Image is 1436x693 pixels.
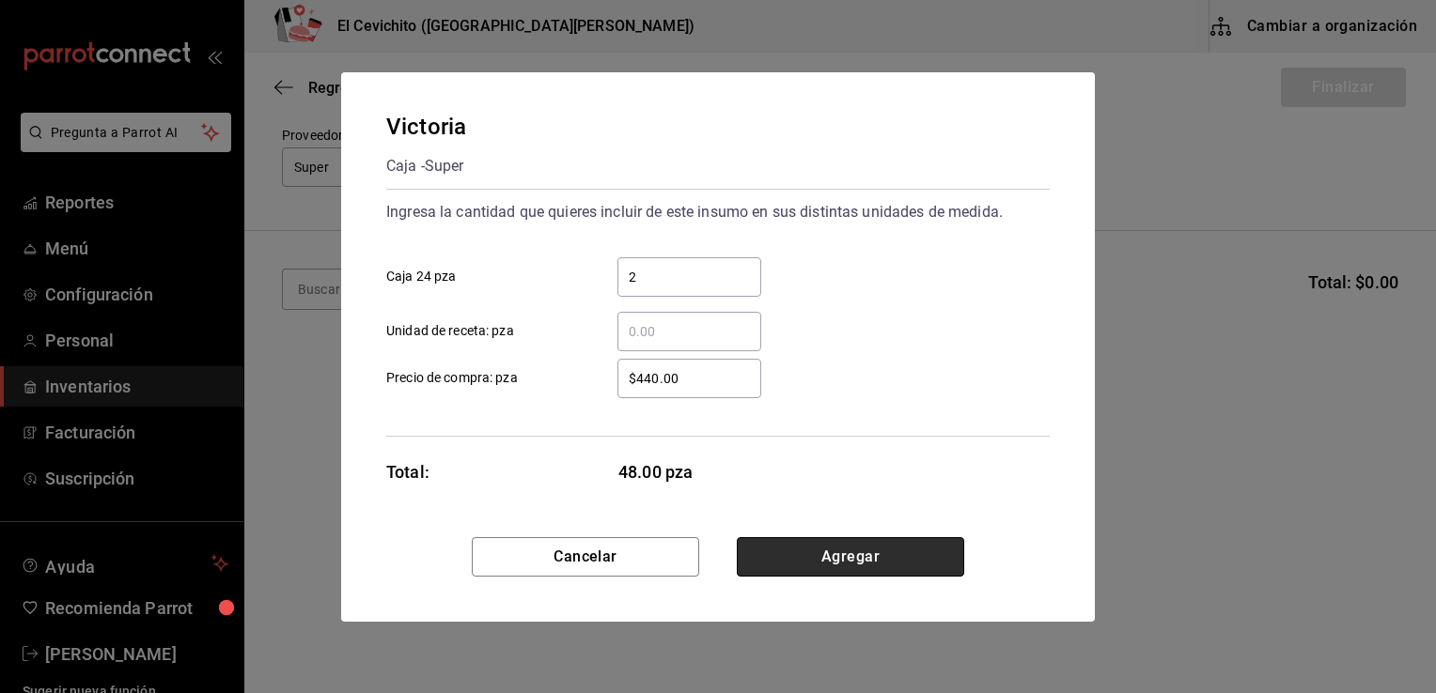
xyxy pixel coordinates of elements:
[617,320,761,343] input: Unidad de receta: pza
[617,266,761,288] input: Caja 24 pza
[737,537,964,577] button: Agregar
[386,151,466,181] div: Caja - Super
[386,197,1050,227] div: Ingresa la cantidad que quieres incluir de este insumo en sus distintas unidades de medida.
[472,537,699,577] button: Cancelar
[386,368,518,388] span: Precio de compra: pza
[386,459,429,485] div: Total:
[617,367,761,390] input: Precio de compra: pza
[386,321,514,341] span: Unidad de receta: pza
[386,267,456,286] span: Caja 24 pza
[386,110,466,144] div: Victoria
[618,459,762,485] span: 48.00 pza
